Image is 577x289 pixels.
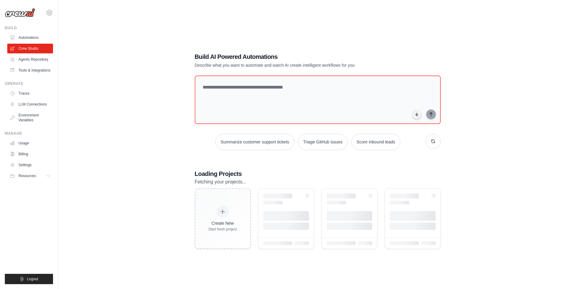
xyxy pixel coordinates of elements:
[7,55,53,64] a: Agents Repository
[5,274,53,284] button: Logout
[7,110,53,125] a: Environment Variables
[208,220,237,226] div: Create New
[7,138,53,148] a: Usage
[195,62,398,68] p: Describe what you want to automate and watch AI create intelligent workflows for you
[195,52,398,61] h1: Build AI Powered Automations
[412,110,421,119] button: Click to speak your automation idea
[208,227,237,232] div: Start fresh project
[195,170,441,178] h3: Loading Projects
[426,134,441,149] button: Get new suggestions
[7,44,53,53] a: Crew Studio
[7,89,53,98] a: Traces
[215,134,294,150] button: Summarize customer support tickets
[7,171,53,181] button: Resources
[27,277,38,281] span: Logout
[7,66,53,75] a: Tools & Integrations
[7,33,53,42] a: Automations
[18,173,36,178] span: Resources
[5,131,53,136] div: Manage
[5,25,53,30] div: Build
[7,160,53,170] a: Settings
[7,149,53,159] a: Billing
[351,134,400,150] button: Score inbound leads
[5,81,53,86] div: Operate
[195,178,441,186] p: Fetching your projects...
[5,8,35,17] img: Logo
[7,99,53,109] a: LLM Connections
[298,134,348,150] button: Triage GitHub issues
